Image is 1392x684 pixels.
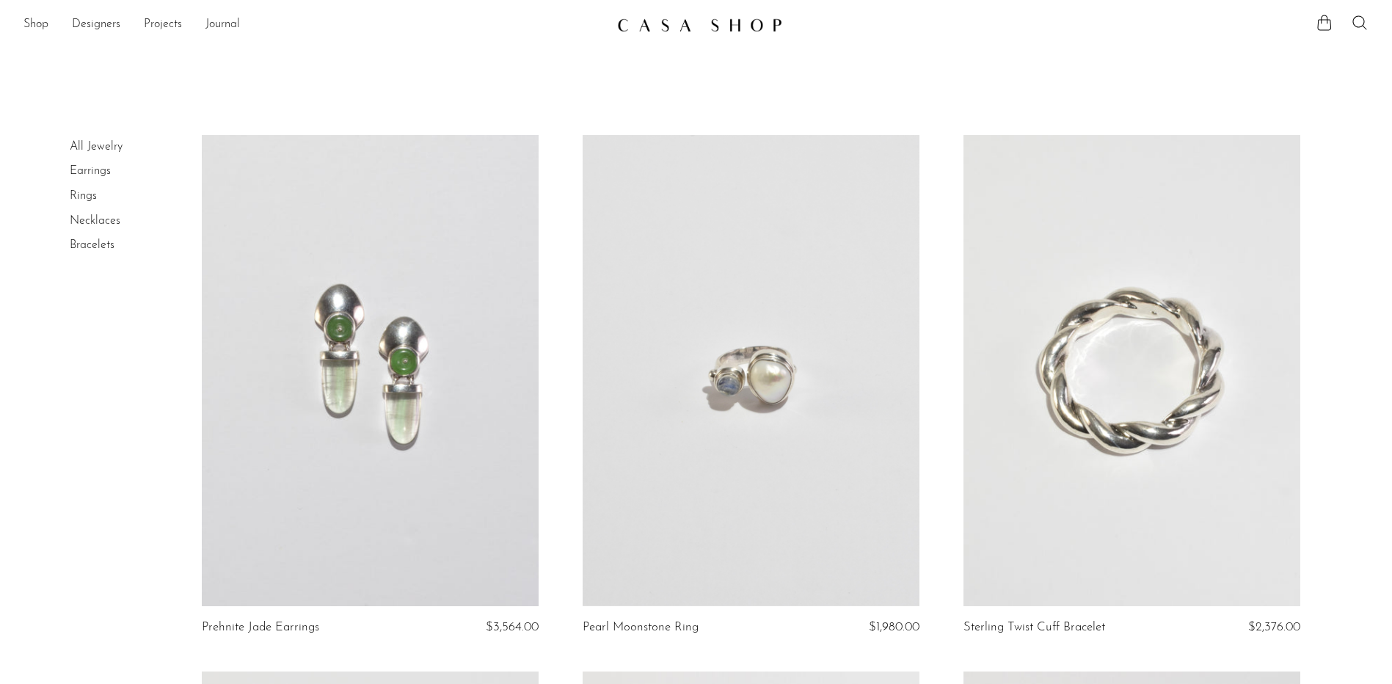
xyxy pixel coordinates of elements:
a: Projects [144,15,182,34]
span: $3,564.00 [486,621,539,633]
ul: NEW HEADER MENU [23,12,605,37]
a: Prehnite Jade Earrings [202,621,319,634]
span: $1,980.00 [869,621,919,633]
a: Earrings [70,165,111,177]
a: Bracelets [70,239,114,251]
a: Journal [205,15,240,34]
a: Designers [72,15,120,34]
nav: Desktop navigation [23,12,605,37]
a: Necklaces [70,215,120,227]
a: Shop [23,15,48,34]
span: $2,376.00 [1248,621,1300,633]
a: Rings [70,190,97,202]
a: Sterling Twist Cuff Bracelet [963,621,1105,634]
a: All Jewelry [70,141,123,153]
a: Pearl Moonstone Ring [583,621,699,634]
